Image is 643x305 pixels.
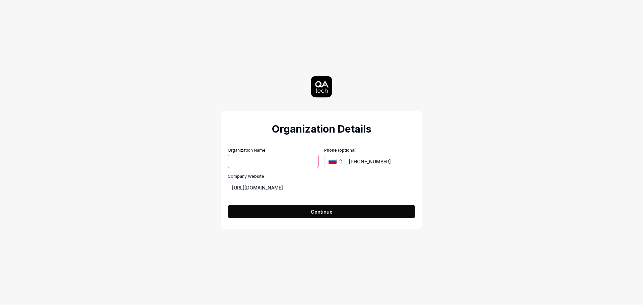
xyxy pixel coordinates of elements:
[228,173,415,179] label: Company Website
[324,147,415,153] label: Phone (optional)
[228,205,415,218] button: Continue
[311,208,333,215] span: Continue
[228,122,415,137] h2: Organization Details
[228,147,319,153] label: Organization Name
[228,181,415,194] input: https://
